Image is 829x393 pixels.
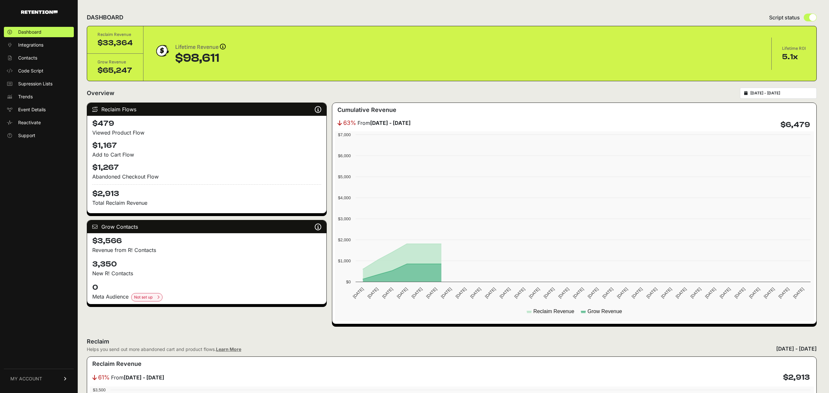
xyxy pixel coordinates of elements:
a: Integrations [4,40,74,50]
a: MY ACCOUNT [4,369,74,388]
text: Grow Revenue [587,309,622,314]
div: Reclaim Flows [87,103,326,116]
span: MY ACCOUNT [10,376,42,382]
text: [DATE] [513,287,526,299]
div: Lifetime Revenue [175,43,226,52]
span: Script status [769,14,800,21]
p: Revenue from R! Contacts [92,246,321,254]
div: Helps you send out more abandoned cart and product flows. [87,346,241,353]
span: Event Details [18,106,46,113]
text: $3,500 [93,388,106,392]
h2: Overview [87,89,114,98]
div: $33,364 [97,38,133,48]
text: $2,000 [338,237,351,242]
text: [DATE] [381,287,394,299]
text: [DATE] [616,287,629,299]
text: [DATE] [586,287,599,299]
text: $4,000 [338,195,351,200]
span: Integrations [18,42,43,48]
text: [DATE] [469,287,482,299]
span: Contacts [18,55,37,61]
span: 61% [98,373,110,382]
span: Support [18,132,35,139]
text: [DATE] [542,287,555,299]
span: From [111,374,164,381]
text: [DATE] [498,287,511,299]
text: [DATE] [675,287,687,299]
text: [DATE] [763,287,775,299]
h4: $2,913 [783,372,810,383]
div: Viewed Product Flow [92,129,321,136]
text: [DATE] [366,287,379,299]
text: [DATE] [454,287,467,299]
text: [DATE] [630,287,643,299]
a: Trends [4,92,74,102]
text: $6,000 [338,153,351,158]
div: Reclaim Revenue [97,31,133,38]
div: Grow Contacts [87,220,326,233]
h4: 0 [92,282,321,293]
text: $0 [346,279,350,284]
text: [DATE] [440,287,452,299]
text: [DATE] [601,287,614,299]
span: Reactivate [18,119,41,126]
span: 63% [343,118,356,127]
text: [DATE] [396,287,408,299]
h3: Reclaim Revenue [92,359,142,368]
text: [DATE] [778,287,790,299]
text: [DATE] [719,287,731,299]
div: Grow Revenue [97,59,133,65]
text: [DATE] [645,287,658,299]
text: [DATE] [733,287,746,299]
div: Lifetime ROI [782,45,806,52]
h4: $479 [92,118,321,129]
text: [DATE] [660,287,673,299]
text: [DATE] [792,287,805,299]
h4: $1,167 [92,140,321,151]
a: Supression Lists [4,79,74,89]
a: Contacts [4,53,74,63]
div: [DATE] - [DATE] [776,345,817,353]
text: Reclaim Revenue [533,309,574,314]
text: [DATE] [484,287,496,299]
img: dollar-coin-05c43ed7efb7bc0c12610022525b4bbbb207c7efeef5aecc26f025e68dcafac9.png [154,43,170,59]
h4: $1,267 [92,162,321,173]
p: Total Reclaim Revenue [92,199,321,207]
h2: DASHBOARD [87,13,123,22]
text: [DATE] [572,287,585,299]
h4: $2,913 [92,184,321,199]
text: $3,000 [338,216,351,221]
div: $65,247 [97,65,133,76]
a: Reactivate [4,117,74,128]
text: [DATE] [689,287,702,299]
text: [DATE] [748,287,761,299]
div: Abandoned Checkout Flow [92,173,321,180]
text: [DATE] [704,287,717,299]
div: Add to Cart Flow [92,151,321,158]
text: $5,000 [338,174,351,179]
text: [DATE] [410,287,423,299]
strong: [DATE] - [DATE] [124,374,164,381]
a: Event Details [4,104,74,115]
h4: $3,566 [92,236,321,246]
a: Dashboard [4,27,74,37]
h3: Cumulative Revenue [337,105,396,115]
span: Trends [18,93,33,100]
text: [DATE] [528,287,540,299]
a: Support [4,130,74,141]
text: [DATE] [352,287,364,299]
span: Supression Lists [18,81,52,87]
a: Code Script [4,66,74,76]
h2: Reclaim [87,337,241,346]
img: Retention.com [21,10,58,14]
div: $98,611 [175,52,226,65]
text: [DATE] [557,287,570,299]
text: $7,000 [338,132,351,137]
p: New R! Contacts [92,269,321,277]
h4: $6,479 [780,120,810,130]
a: Learn More [216,346,241,352]
text: $1,000 [338,258,351,263]
span: Dashboard [18,29,41,35]
div: Meta Audience [92,293,321,301]
div: 5.1x [782,52,806,62]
